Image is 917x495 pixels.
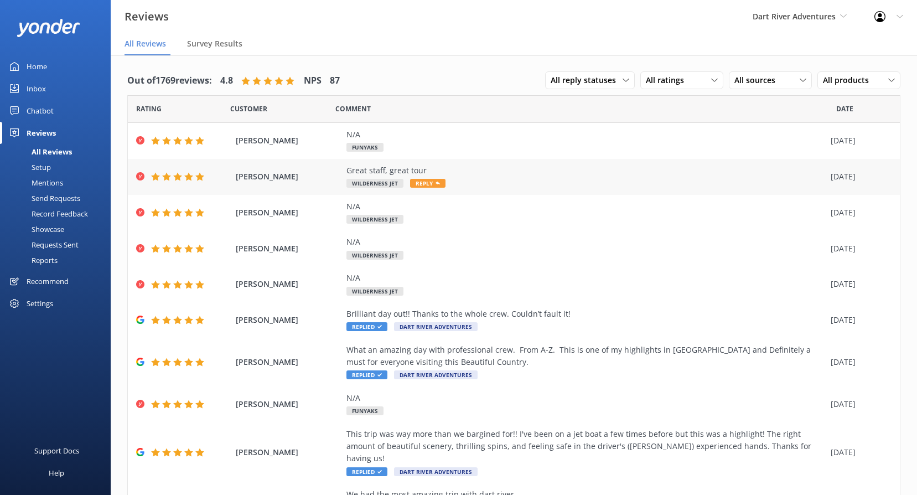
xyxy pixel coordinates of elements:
div: Inbox [27,78,46,100]
span: Dart River Adventures [394,322,478,331]
span: [PERSON_NAME] [236,446,341,458]
span: [PERSON_NAME] [236,278,341,290]
div: Chatbot [27,100,54,122]
span: All ratings [646,74,691,86]
h4: Out of 1769 reviews: [127,74,212,88]
span: [PERSON_NAME] [236,135,341,147]
div: [DATE] [831,135,886,147]
div: This trip was way more than we bargined for!! I've been on a jet boat a few times before but this... [346,428,825,465]
div: [DATE] [831,243,886,255]
span: [PERSON_NAME] [236,314,341,326]
span: Replied [346,467,387,476]
span: Wilderness Jet [346,215,403,224]
div: N/A [346,392,825,404]
div: Great staff, great tour [346,164,825,177]
span: Funyaks [346,406,384,415]
div: Home [27,55,47,78]
span: All products [823,74,875,86]
span: Wilderness Jet [346,287,403,296]
div: [DATE] [831,446,886,458]
span: [PERSON_NAME] [236,171,341,183]
span: Wilderness Jet [346,251,403,260]
a: Mentions [7,175,111,190]
span: Dart River Adventures [753,11,836,22]
a: Requests Sent [7,237,111,252]
h4: 87 [330,74,340,88]
div: N/A [346,272,825,284]
span: Question [335,104,371,114]
span: All reply statuses [551,74,623,86]
span: Reply [410,179,445,188]
div: All Reviews [7,144,72,159]
div: What an amazing day with professional crew. From A-Z. This is one of my highlights in [GEOGRAPHIC... [346,344,825,369]
div: Support Docs [34,440,79,462]
span: [PERSON_NAME] [236,398,341,410]
h4: NPS [304,74,322,88]
a: All Reviews [7,144,111,159]
span: Dart River Adventures [394,370,478,379]
span: Date [230,104,267,114]
h4: 4.8 [220,74,233,88]
div: N/A [346,200,825,213]
div: [DATE] [831,356,886,368]
a: Showcase [7,221,111,237]
div: Reports [7,252,58,268]
span: Dart River Adventures [394,467,478,476]
div: Brilliant day out!! Thanks to the whole crew. Couldn’t fault it! [346,308,825,320]
span: All sources [734,74,782,86]
div: [DATE] [831,398,886,410]
div: Help [49,462,64,484]
span: [PERSON_NAME] [236,243,341,255]
span: [PERSON_NAME] [236,356,341,368]
div: N/A [346,236,825,248]
span: Replied [346,370,387,379]
div: [DATE] [831,314,886,326]
span: [PERSON_NAME] [236,207,341,219]
div: Record Feedback [7,206,88,221]
div: Reviews [27,122,56,144]
span: Replied [346,322,387,331]
div: Send Requests [7,190,80,206]
div: N/A [346,128,825,141]
div: Settings [27,292,53,314]
span: Funyaks [346,143,384,152]
span: Wilderness Jet [346,179,403,188]
div: [DATE] [831,171,886,183]
a: Record Feedback [7,206,111,221]
div: Requests Sent [7,237,79,252]
a: Send Requests [7,190,111,206]
a: Setup [7,159,111,175]
span: Date [136,104,162,114]
a: Reports [7,252,111,268]
div: Setup [7,159,51,175]
span: Date [836,104,853,114]
span: Survey Results [187,38,242,49]
span: All Reviews [125,38,166,49]
div: Showcase [7,221,64,237]
h3: Reviews [125,8,169,25]
div: [DATE] [831,278,886,290]
div: [DATE] [831,207,886,219]
img: yonder-white-logo.png [17,19,80,37]
div: Recommend [27,270,69,292]
div: Mentions [7,175,63,190]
